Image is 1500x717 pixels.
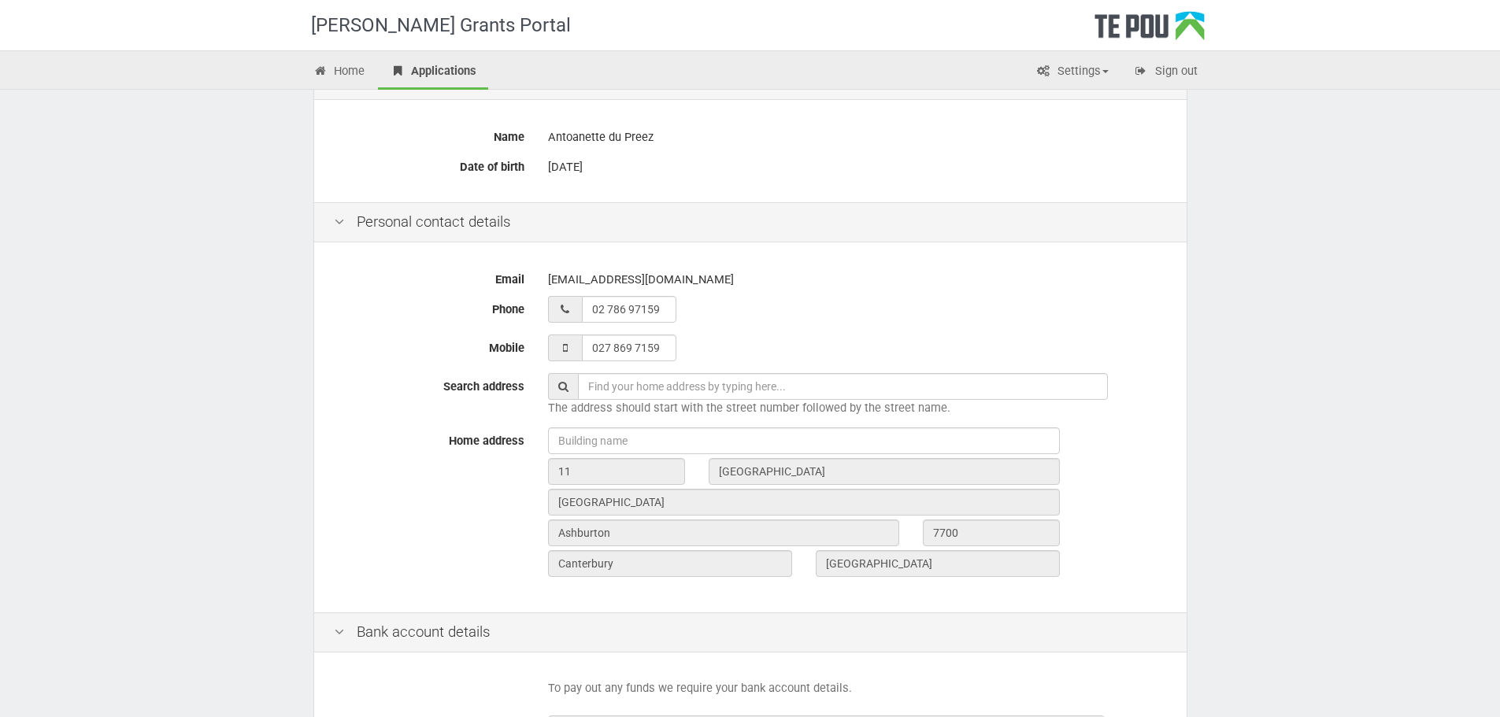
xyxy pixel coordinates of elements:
div: Antoanette du Preez [548,124,1167,151]
a: Applications [378,55,488,90]
input: Post code [923,519,1060,546]
div: [DATE] [548,153,1167,181]
div: Personal contact details [314,202,1187,242]
label: Search address [322,373,536,395]
a: Settings [1024,55,1120,90]
label: Email [322,266,536,288]
p: To pay out any funds we require your bank account details. [548,680,1167,697]
input: Street number [548,458,685,485]
a: Home [302,55,377,90]
span: Phone [492,302,524,316]
label: Date of birth [322,153,536,176]
input: Country [816,550,1060,577]
input: Building name [548,427,1060,454]
input: City [548,519,899,546]
a: Sign out [1122,55,1209,90]
label: Name [322,124,536,146]
div: Te Pou Logo [1094,11,1205,50]
div: [EMAIL_ADDRESS][DOMAIN_NAME] [548,266,1167,294]
input: Street [709,458,1060,485]
input: State [548,550,792,577]
input: Suburb [548,489,1060,516]
input: Find your home address by typing here... [578,373,1108,400]
div: Bank account details [314,612,1187,652]
span: Mobile [489,341,524,355]
span: The address should start with the street number followed by the street name. [548,401,950,415]
label: Home address [322,427,536,449]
